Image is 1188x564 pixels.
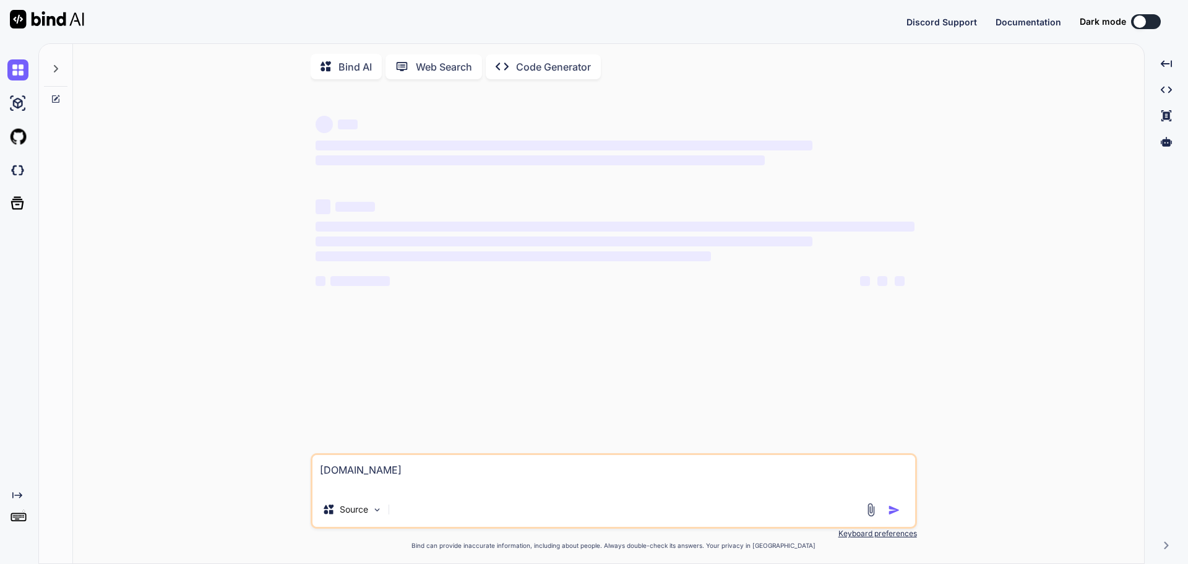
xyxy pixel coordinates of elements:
[312,455,915,492] textarea: [DOMAIN_NAME]
[340,503,368,516] p: Source
[7,93,28,114] img: ai-studio
[10,10,84,28] img: Bind AI
[416,59,472,74] p: Web Search
[860,276,870,286] span: ‌
[316,116,333,133] span: ‌
[316,155,765,165] span: ‌
[877,276,887,286] span: ‌
[895,276,905,286] span: ‌
[996,15,1061,28] button: Documentation
[316,276,325,286] span: ‌
[864,503,878,517] img: attachment
[7,59,28,80] img: chat
[338,59,372,74] p: Bind AI
[316,199,330,214] span: ‌
[330,276,390,286] span: ‌
[338,119,358,129] span: ‌
[372,505,382,515] img: Pick Models
[7,160,28,181] img: darkCloudIdeIcon
[316,251,711,261] span: ‌
[335,202,375,212] span: ‌
[316,222,915,232] span: ‌
[516,59,591,74] p: Code Generator
[311,529,917,539] p: Keyboard preferences
[888,504,900,516] img: icon
[906,15,977,28] button: Discord Support
[996,17,1061,27] span: Documentation
[906,17,977,27] span: Discord Support
[311,541,917,550] p: Bind can provide inaccurate information, including about people. Always double-check its answers....
[1080,15,1126,28] span: Dark mode
[316,236,812,246] span: ‌
[7,126,28,147] img: githubLight
[316,141,812,150] span: ‌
